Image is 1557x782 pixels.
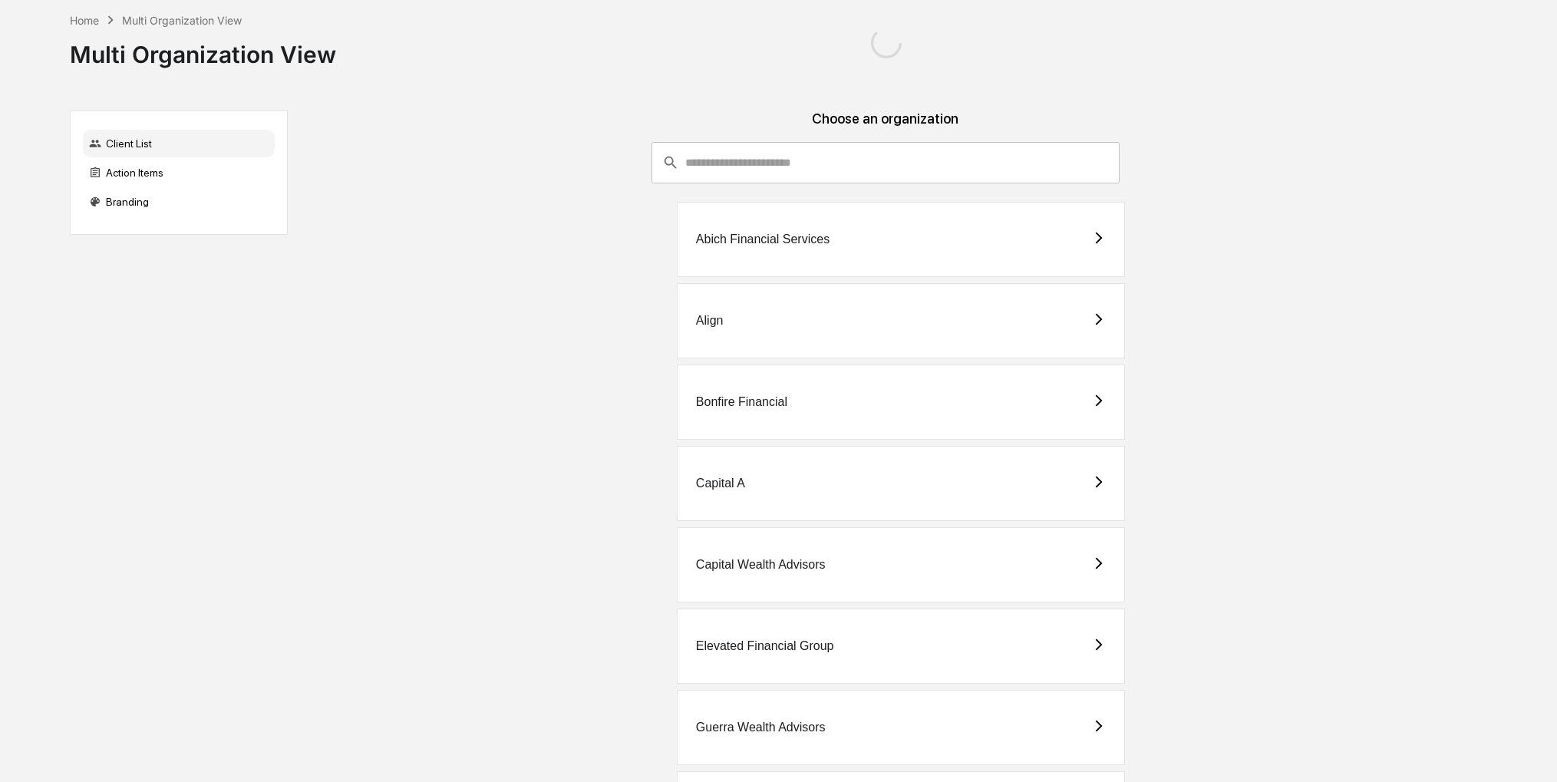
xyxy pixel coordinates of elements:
[696,639,834,653] div: Elevated Financial Group
[83,188,275,216] div: Branding
[70,28,336,68] div: Multi Organization View
[696,721,826,734] div: Guerra Wealth Advisors
[696,558,826,572] div: Capital Wealth Advisors
[83,130,275,157] div: Client List
[83,159,275,186] div: Action Items
[696,395,787,409] div: Bonfire Financial
[300,111,1471,142] div: Choose an organization
[70,14,99,27] div: Home
[122,14,242,27] div: Multi Organization View
[651,142,1120,183] div: consultant-dashboard__filter-organizations-search-bar
[696,314,724,328] div: Align
[696,477,745,490] div: Capital A
[696,233,830,246] div: Abich Financial Services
